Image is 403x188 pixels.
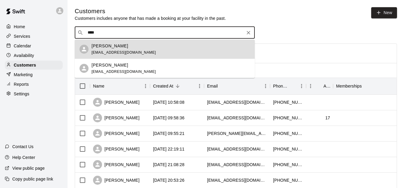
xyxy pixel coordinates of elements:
[93,160,140,169] div: [PERSON_NAME]
[12,154,35,160] p: Help Center
[14,81,29,87] p: Reports
[153,78,173,94] div: Created At
[207,177,267,183] div: kevicoh@gmail.com
[362,82,370,90] button: Sort
[325,115,330,121] div: 17
[153,177,185,183] div: 2025-09-14 20:53:26
[289,82,297,90] button: Sort
[14,72,33,78] p: Marketing
[207,78,218,94] div: Email
[90,78,150,94] div: Name
[12,144,34,150] p: Contact Us
[270,78,306,94] div: Phone Number
[80,64,89,73] div: Graham MacArthur
[5,32,63,41] a: Services
[5,41,63,50] a: Calendar
[207,115,267,121] div: deankostamiller@icloud.com
[153,130,185,136] div: 2025-09-15 09:55:21
[5,80,63,89] a: Reports
[207,130,267,136] div: patrick.j.lampe@gmail.com
[207,99,267,105] div: brycefuller@gmail.com
[92,43,128,49] p: [PERSON_NAME]
[93,98,140,107] div: [PERSON_NAME]
[273,146,303,152] div: +12245191860
[75,27,255,39] div: Search customers by name or email
[5,22,63,31] a: Home
[93,78,104,94] div: Name
[153,115,185,121] div: 2025-09-15 09:58:36
[12,176,53,182] p: Copy public page link
[273,177,303,183] div: +18476308317
[92,70,156,74] span: [EMAIL_ADDRESS][DOMAIN_NAME]
[273,130,303,136] div: +18622166432
[306,78,333,94] div: Age
[14,52,34,58] p: Availability
[153,162,185,168] div: 2025-09-14 21:08:28
[244,28,253,37] button: Clear
[336,78,362,94] div: Memberships
[315,82,323,90] button: Sort
[5,51,63,60] a: Availability
[93,113,140,122] div: [PERSON_NAME]
[207,146,267,152] div: jzh9003@gmail.com
[5,89,63,98] a: Settings
[371,7,397,18] a: New
[273,78,289,94] div: Phone Number
[204,78,270,94] div: Email
[75,15,226,21] p: Customers includes anyone that has made a booking at your facility in the past.
[93,129,140,138] div: [PERSON_NAME]
[14,33,30,39] p: Services
[80,45,89,54] div: Andy MacArthur
[92,50,156,55] span: [EMAIL_ADDRESS][DOMAIN_NAME]
[14,43,31,49] p: Calendar
[261,82,270,91] button: Menu
[92,62,128,68] p: [PERSON_NAME]
[153,146,185,152] div: 2025-09-14 22:19:11
[14,62,36,68] p: Customers
[306,82,315,91] button: Menu
[5,70,63,79] a: Marketing
[93,145,140,154] div: [PERSON_NAME]
[104,82,113,90] button: Sort
[173,82,182,90] button: Sort
[12,165,45,171] p: View public page
[93,176,140,185] div: [PERSON_NAME]
[14,24,25,30] p: Home
[5,61,63,70] a: Customers
[273,162,303,168] div: +12245451133
[195,82,204,91] button: Menu
[14,91,29,97] p: Settings
[273,115,303,121] div: +12244361939
[150,78,204,94] div: Created At
[153,99,185,105] div: 2025-09-15 10:58:08
[323,78,330,94] div: Age
[207,162,267,168] div: miked612@gmail.com
[273,99,303,105] div: +18472087888
[141,82,150,91] button: Menu
[75,7,226,15] h5: Customers
[297,82,306,91] button: Menu
[218,82,226,90] button: Sort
